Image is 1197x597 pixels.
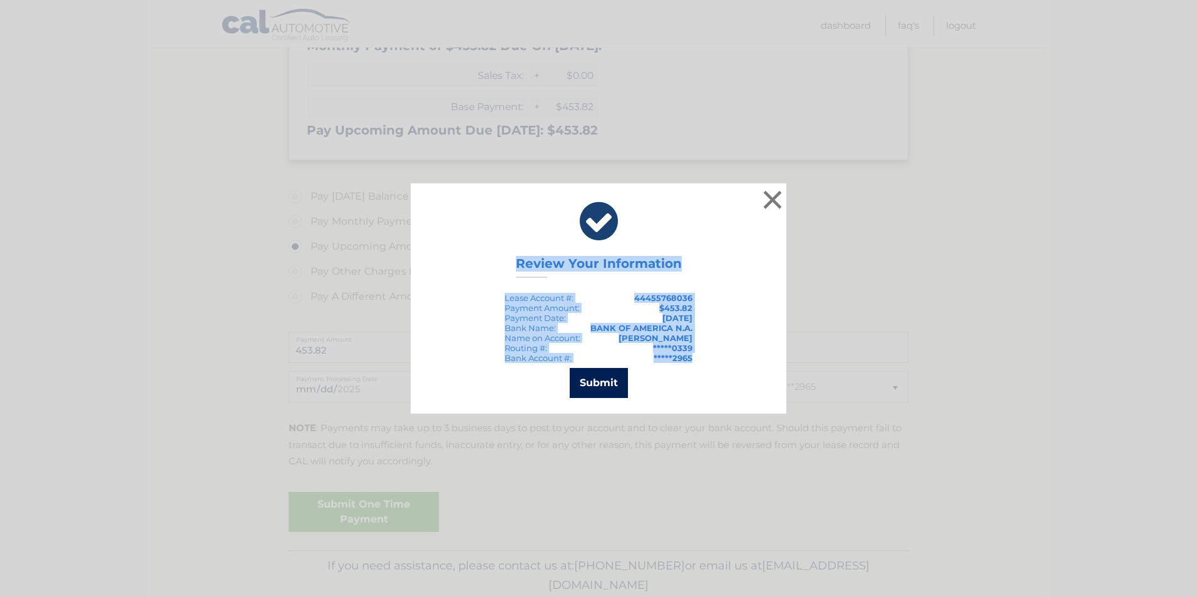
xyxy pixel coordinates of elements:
button: × [760,187,785,212]
strong: 44455768036 [634,293,692,303]
div: Bank Account #: [505,353,572,363]
div: : [505,313,566,323]
span: [DATE] [662,313,692,323]
h3: Review Your Information [516,256,682,278]
div: Payment Amount: [505,303,580,313]
span: $453.82 [659,303,692,313]
strong: [PERSON_NAME] [619,333,692,343]
span: Payment Date [505,313,564,323]
strong: BANK OF AMERICA N.A. [590,323,692,333]
div: Name on Account: [505,333,580,343]
button: Submit [570,368,628,398]
div: Bank Name: [505,323,556,333]
div: Lease Account #: [505,293,573,303]
div: Routing #: [505,343,547,353]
